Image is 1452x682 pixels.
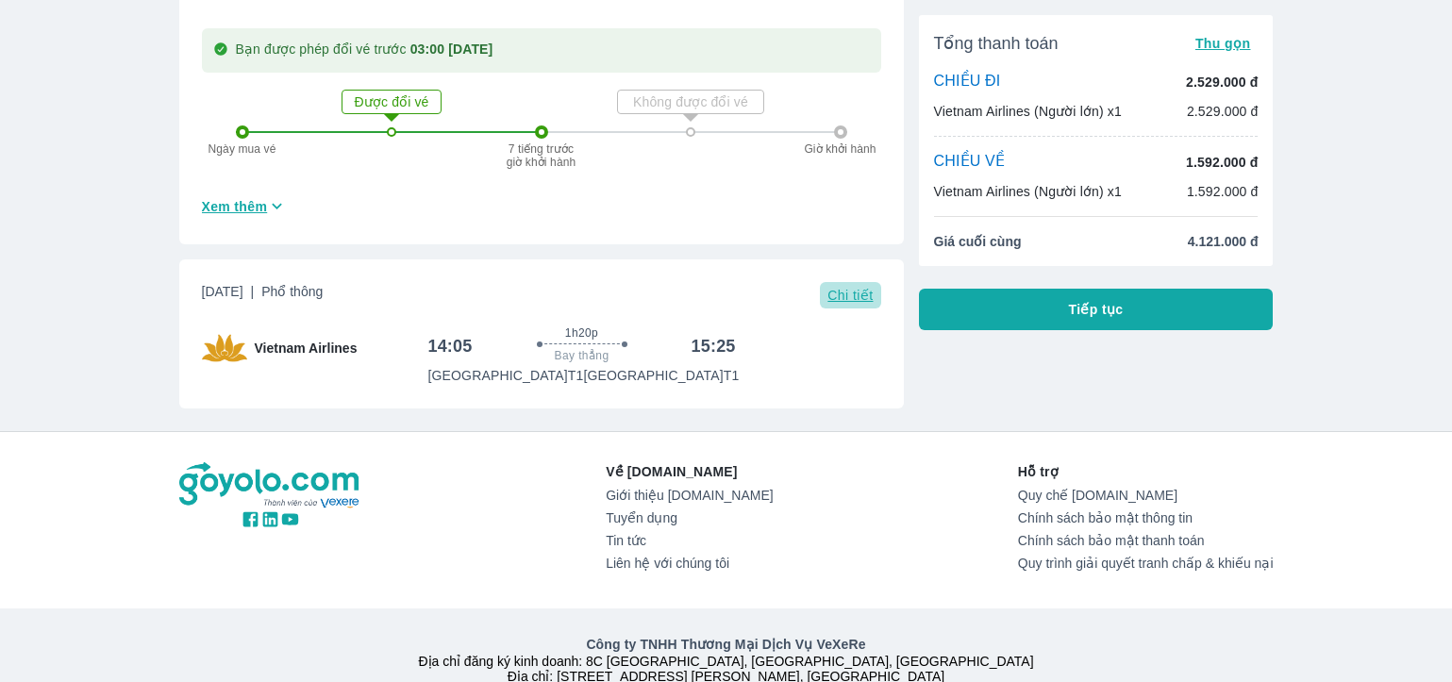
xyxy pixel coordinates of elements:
[1186,73,1258,91] p: 2.529.000 đ
[344,92,439,111] p: Được đổi vé
[620,92,761,111] p: Không được đổi vé
[194,191,295,222] button: Xem thêm
[1187,182,1259,201] p: 1.592.000 đ
[606,510,773,525] a: Tuyển dụng
[1018,488,1274,503] a: Quy chế [DOMAIN_NAME]
[606,462,773,481] p: Về [DOMAIN_NAME]
[183,635,1270,654] p: Công ty TNHH Thương Mại Dịch Vụ VeXeRe
[504,142,579,169] p: 7 tiếng trước giờ khởi hành
[565,325,598,341] span: 1h20p
[428,335,473,358] h6: 14:05
[1069,300,1124,319] span: Tiếp tục
[827,288,873,303] span: Chi tiết
[1186,153,1258,172] p: 1.592.000 đ
[236,40,493,61] p: Bạn được phép đổi vé trước
[555,348,609,363] span: Bay thẳng
[606,488,773,503] a: Giới thiệu [DOMAIN_NAME]
[202,197,268,216] span: Xem thêm
[1188,30,1259,57] button: Thu gọn
[692,335,736,358] h6: 15:25
[1018,462,1274,481] p: Hỗ trợ
[798,142,883,156] p: Giờ khởi hành
[1018,556,1274,571] a: Quy trình giải quyết tranh chấp & khiếu nại
[934,152,1006,173] p: CHIỀU VỀ
[1018,510,1274,525] a: Chính sách bảo mật thông tin
[934,102,1122,121] p: Vietnam Airlines (Người lớn) x1
[202,282,324,308] span: [DATE]
[179,462,362,509] img: logo
[934,182,1122,201] p: Vietnam Airlines (Người lớn) x1
[1187,102,1259,121] p: 2.529.000 đ
[1195,36,1251,51] span: Thu gọn
[255,339,358,358] span: Vietnam Airlines
[919,289,1274,330] button: Tiếp tục
[261,284,323,299] span: Phổ thông
[1188,232,1259,251] span: 4.121.000 đ
[934,72,1001,92] p: CHIỀU ĐI
[251,284,255,299] span: |
[410,42,493,57] strong: 03:00 [DATE]
[606,556,773,571] a: Liên hệ với chúng tôi
[820,282,880,308] button: Chi tiết
[200,142,285,156] p: Ngày mua vé
[934,32,1059,55] span: Tổng thanh toán
[934,232,1022,251] span: Giá cuối cùng
[428,366,584,385] p: [GEOGRAPHIC_DATA] T1
[1018,533,1274,548] a: Chính sách bảo mật thanh toán
[583,366,739,385] p: [GEOGRAPHIC_DATA] T1
[606,533,773,548] a: Tin tức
